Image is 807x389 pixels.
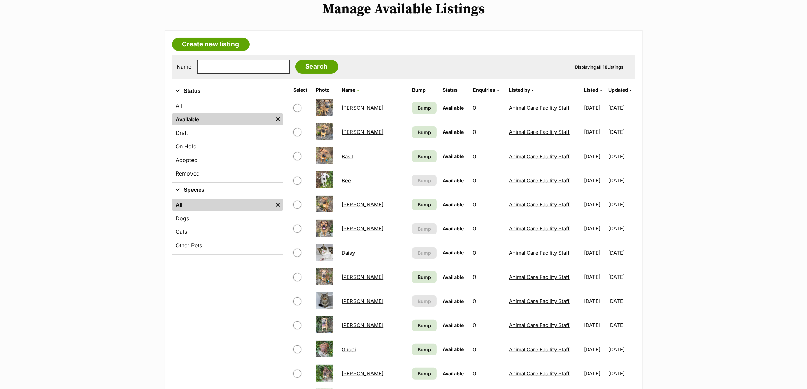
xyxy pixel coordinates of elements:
[608,265,635,289] td: [DATE]
[509,105,570,111] a: Animal Care Facility Staff
[470,145,506,168] td: 0
[342,153,353,160] a: Basil
[290,85,312,96] th: Select
[443,371,464,376] span: Available
[412,368,437,380] a: Bump
[418,177,431,184] span: Bump
[418,129,431,136] span: Bump
[509,201,570,208] a: Animal Care Facility Staff
[608,145,635,168] td: [DATE]
[608,338,635,361] td: [DATE]
[412,102,437,114] a: Bump
[581,120,608,144] td: [DATE]
[509,87,530,93] span: Listed by
[470,362,506,385] td: 0
[581,169,608,192] td: [DATE]
[597,64,608,70] strong: all 18
[342,105,383,111] a: [PERSON_NAME]
[509,274,570,280] a: Animal Care Facility Staff
[470,289,506,313] td: 0
[412,175,437,186] button: Bump
[608,87,628,93] span: Updated
[470,193,506,216] td: 0
[342,87,355,93] span: Name
[443,105,464,111] span: Available
[418,201,431,208] span: Bump
[581,145,608,168] td: [DATE]
[509,250,570,256] a: Animal Care Facility Staff
[581,217,608,240] td: [DATE]
[313,85,338,96] th: Photo
[581,241,608,265] td: [DATE]
[172,87,283,96] button: Status
[172,239,283,251] a: Other Pets
[342,322,383,328] a: [PERSON_NAME]
[581,265,608,289] td: [DATE]
[608,120,635,144] td: [DATE]
[608,313,635,337] td: [DATE]
[342,201,383,208] a: [PERSON_NAME]
[172,140,283,152] a: On Hold
[509,129,570,135] a: Animal Care Facility Staff
[412,126,437,138] a: Bump
[608,289,635,313] td: [DATE]
[342,177,351,184] a: Bee
[509,153,570,160] a: Animal Care Facility Staff
[581,193,608,216] td: [DATE]
[440,85,470,96] th: Status
[273,113,283,125] a: Remove filter
[443,202,464,207] span: Available
[342,129,383,135] a: [PERSON_NAME]
[418,249,431,257] span: Bump
[443,298,464,304] span: Available
[443,153,464,159] span: Available
[412,295,437,307] button: Bump
[473,87,499,93] a: Enquiries
[172,100,283,112] a: All
[412,344,437,355] a: Bump
[509,370,570,377] a: Animal Care Facility Staff
[418,225,431,232] span: Bump
[418,298,431,305] span: Bump
[581,313,608,337] td: [DATE]
[342,225,383,232] a: [PERSON_NAME]
[470,338,506,361] td: 0
[470,96,506,120] td: 0
[470,265,506,289] td: 0
[608,87,632,93] a: Updated
[177,64,192,70] label: Name
[418,322,431,329] span: Bump
[443,322,464,328] span: Available
[412,223,437,234] button: Bump
[342,274,383,280] a: [PERSON_NAME]
[172,199,273,211] a: All
[443,250,464,255] span: Available
[172,226,283,238] a: Cats
[412,150,437,162] a: Bump
[581,338,608,361] td: [DATE]
[509,298,570,304] a: Animal Care Facility Staff
[509,87,534,93] a: Listed by
[470,120,506,144] td: 0
[342,250,355,256] a: Daisy
[608,169,635,192] td: [DATE]
[172,127,283,139] a: Draft
[172,186,283,194] button: Species
[608,96,635,120] td: [DATE]
[342,346,356,353] a: Gucci
[470,217,506,240] td: 0
[172,113,273,125] a: Available
[608,241,635,265] td: [DATE]
[172,38,250,51] a: Create new listing
[172,154,283,166] a: Adopted
[509,225,570,232] a: Animal Care Facility Staff
[509,346,570,353] a: Animal Care Facility Staff
[443,129,464,135] span: Available
[172,167,283,180] a: Removed
[418,273,431,281] span: Bump
[172,98,283,182] div: Status
[412,320,437,331] a: Bump
[418,104,431,111] span: Bump
[470,241,506,265] td: 0
[342,370,383,377] a: [PERSON_NAME]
